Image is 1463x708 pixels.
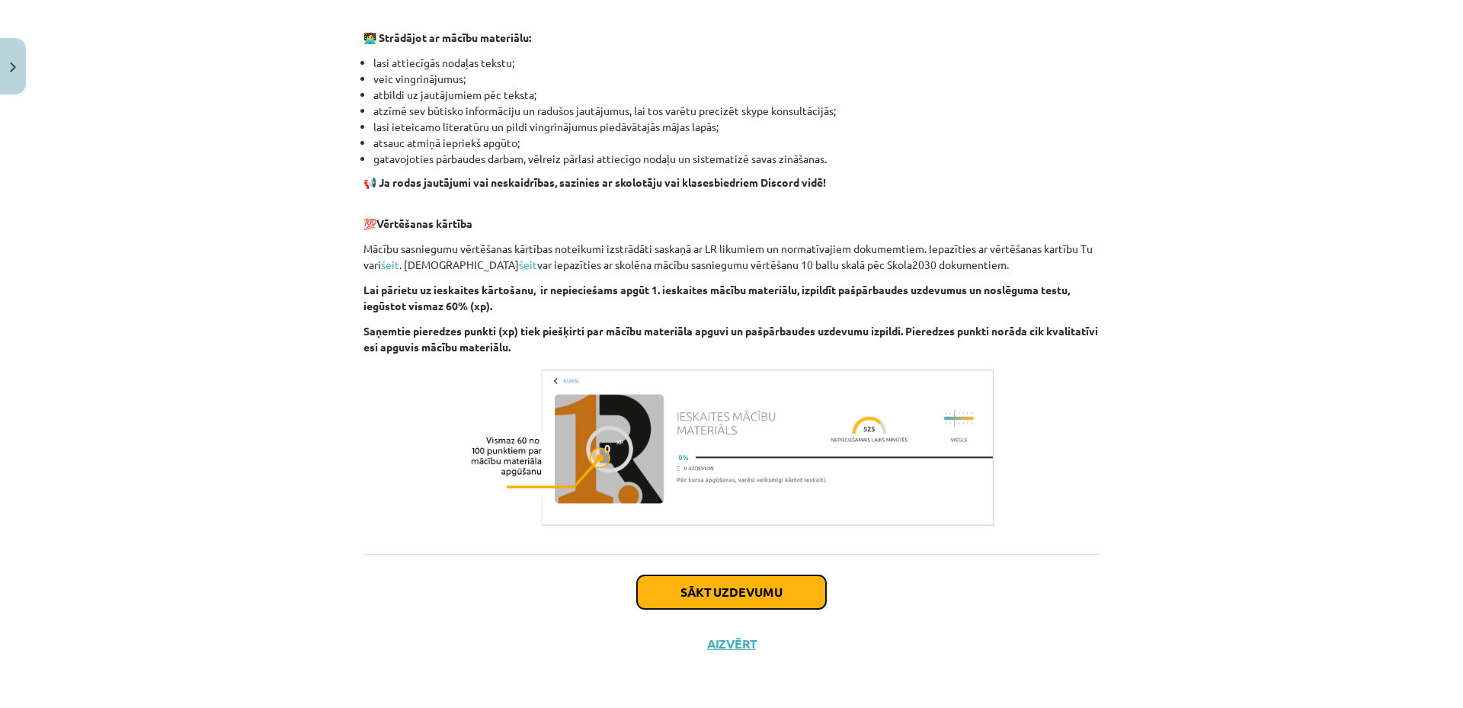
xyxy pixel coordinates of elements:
p: Mācību sasniegumu vērtēšanas kārtības noteikumi izstrādāti saskaņā ar LR likumiem un normatīvajie... [363,241,1100,273]
li: gatavojoties pārbaudes darbam, vēlreiz pārlasi attiecīgo nodaļu un sistematizē savas zināšanas. [373,151,1100,167]
strong: 🧑‍💻 Strādājot ar mācību materiālu: [363,30,531,44]
p: 💯 [363,200,1100,232]
a: šeit [381,258,399,271]
img: icon-close-lesson-0947bae3869378f0d4975bcd49f059093ad1ed9edebbc8119c70593378902aed.svg [10,62,16,72]
li: atsauc atmiņā iepriekš apgūto; [373,135,1100,151]
li: veic vingrinājumus; [373,71,1100,87]
li: lasi attiecīgās nodaļas tekstu; [373,55,1100,71]
button: Sākt uzdevumu [637,575,826,609]
b: Lai pārietu uz ieskaites kārtošanu, ir nepieciešams apgūt 1. ieskaites mācību materiālu, izpildīt... [363,283,1070,312]
button: Aizvērt [703,636,760,652]
b: Vērtēšanas kārtība [376,216,472,230]
li: atbildi uz jautājumiem pēc teksta; [373,87,1100,103]
a: šeit [519,258,537,271]
strong: 📢 Ja rodas jautājumi vai neskaidrības, sazinies ar skolotāju vai klasesbiedriem Discord vidē! [363,175,826,189]
li: lasi ieteicamo literatūru un pildi vingrinājumus piedāvātajās mājas lapās; [373,119,1100,135]
b: Saņemtie pieredzes punkti (xp) tiek piešķirti par mācību materiāla apguvi un pašpārbaudes uzdevum... [363,324,1098,354]
li: atzīmē sev būtisko informāciju un radušos jautājumus, lai tos varētu precizēt skype konsultācijās; [373,103,1100,119]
